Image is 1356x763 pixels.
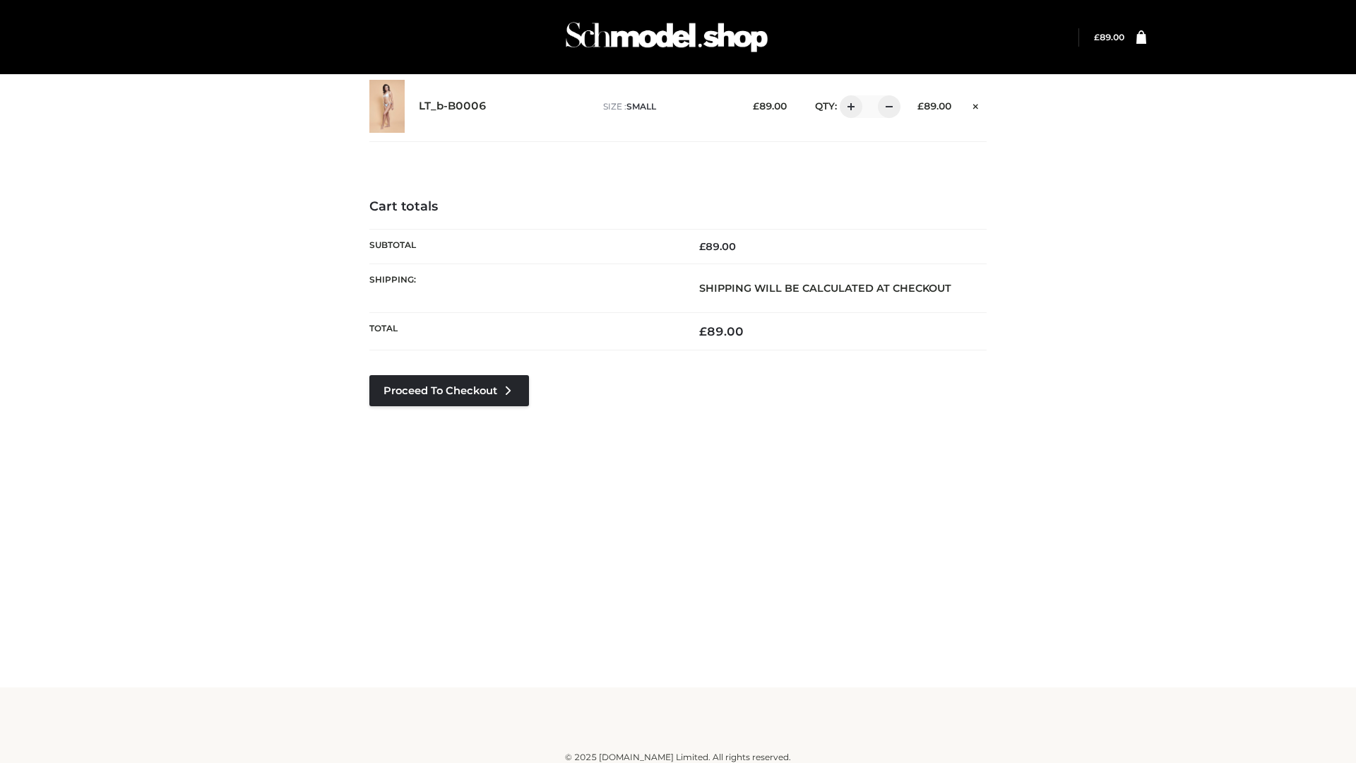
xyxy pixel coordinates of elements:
[369,264,678,312] th: Shipping:
[753,100,759,112] span: £
[369,375,529,406] a: Proceed to Checkout
[1094,32,1100,42] span: £
[603,100,731,113] p: size :
[1094,32,1124,42] bdi: 89.00
[369,313,678,350] th: Total
[965,95,987,114] a: Remove this item
[699,282,951,295] strong: Shipping will be calculated at checkout
[699,324,707,338] span: £
[917,100,924,112] span: £
[369,199,987,215] h4: Cart totals
[369,229,678,264] th: Subtotal
[419,100,487,113] a: LT_b-B0006
[917,100,951,112] bdi: 89.00
[699,240,736,253] bdi: 89.00
[699,324,744,338] bdi: 89.00
[626,101,656,112] span: SMALL
[1094,32,1124,42] a: £89.00
[369,80,405,133] img: LT_b-B0006 - SMALL
[699,240,706,253] span: £
[801,95,896,118] div: QTY:
[561,9,773,65] img: Schmodel Admin 964
[753,100,787,112] bdi: 89.00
